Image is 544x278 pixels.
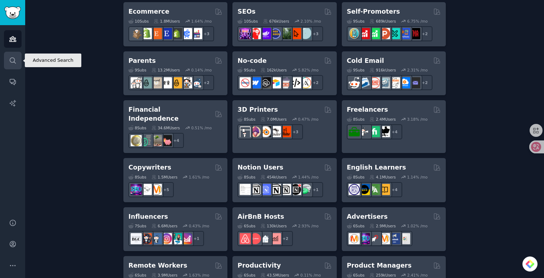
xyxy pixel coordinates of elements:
[300,273,321,278] div: 0.11 % /mo
[409,77,420,88] img: EmailOutreach
[161,233,172,244] img: InstagramMarketing
[199,75,214,90] div: + 2
[288,124,303,139] div: + 3
[260,28,271,39] img: seogrowth
[280,126,291,137] img: FixMyPrint
[240,184,251,195] img: Notiontemplates
[237,163,283,172] h2: Notion Users
[280,77,291,88] img: nocodelowcode
[298,117,318,122] div: 0.47 % /mo
[407,273,428,278] div: 2.41 % /mo
[128,19,149,24] div: 10 Sub s
[151,184,162,195] img: content_marketing
[189,231,204,246] div: + 1
[347,212,388,221] h2: Advertisers
[240,233,251,244] img: airbnb_hosts
[191,77,202,88] img: Parents
[369,28,380,39] img: selfpromotion
[290,77,301,88] img: NoCodeMovement
[308,182,323,197] div: + 1
[290,184,301,195] img: BestNotionTemplates
[171,77,182,88] img: NewParents
[131,77,142,88] img: daddit
[298,223,319,228] div: 2.93 % /mo
[128,223,146,228] div: 7 Sub s
[250,126,261,137] img: 3Dmodeling
[407,19,428,24] div: 6.75 % /mo
[270,77,281,88] img: Airtable
[417,26,432,41] div: + 2
[141,184,152,195] img: KeepWriting
[379,28,390,39] img: ProductHunters
[369,233,380,244] img: PPC
[151,28,162,39] img: Etsy
[290,28,301,39] img: GoogleSearchConsole
[151,175,178,180] div: 1.5M Users
[191,28,202,39] img: ecommerce_growth
[260,68,287,73] div: 162k Users
[298,175,319,180] div: 1.44 % /mo
[347,68,365,73] div: 9 Sub s
[151,233,162,244] img: Instagram
[300,77,311,88] img: Adalo
[189,273,209,278] div: 1.63 % /mo
[399,77,410,88] img: B2BSaaS
[270,233,281,244] img: AirBnBInvesting
[347,273,365,278] div: 6 Sub s
[151,77,162,88] img: beyondthebump
[407,175,428,180] div: 1.14 % /mo
[370,223,396,228] div: 2.9M Users
[240,77,251,88] img: nocode
[141,233,152,244] img: socialmedia
[263,19,289,24] div: 676k Users
[128,105,212,123] h2: Financial Independence
[260,117,287,122] div: 7.0M Users
[370,117,396,122] div: 2.4M Users
[370,19,396,24] div: 689k Users
[359,233,370,244] img: SEO
[191,125,212,130] div: 0.51 % /mo
[4,6,21,19] img: GummySearch logo
[349,184,360,195] img: languagelearning
[181,77,192,88] img: parentsofmultiples
[128,68,146,73] div: 9 Sub s
[141,77,152,88] img: SingleParents
[128,7,169,16] h2: Ecommerce
[379,126,390,137] img: Freelancers
[389,77,400,88] img: b2b_sales
[171,233,182,244] img: influencermarketing
[369,184,380,195] img: language_exchange
[237,273,255,278] div: 6 Sub s
[280,28,291,39] img: Local_SEO
[260,175,287,180] div: 454k Users
[131,233,142,244] img: BeautyGuruChatter
[359,28,370,39] img: youtubepromotion
[379,233,390,244] img: advertising
[260,126,271,137] img: blender
[237,175,255,180] div: 8 Sub s
[128,175,146,180] div: 8 Sub s
[189,175,209,180] div: 1.61 % /mo
[151,273,178,278] div: 3.9M Users
[237,68,255,73] div: 9 Sub s
[347,223,365,228] div: 6 Sub s
[260,273,289,278] div: 43.5M Users
[260,223,287,228] div: 130k Users
[369,126,380,137] img: Fiverr
[161,77,172,88] img: toddlers
[151,135,162,146] img: Fire
[270,28,281,39] img: SEO_cases
[260,77,271,88] img: NoCodeSaaS
[270,126,281,137] img: ender3
[191,68,212,73] div: 0.14 % /mo
[260,233,271,244] img: rentalproperties
[407,68,428,73] div: 2.31 % /mo
[128,125,146,130] div: 8 Sub s
[128,212,168,221] h2: Influencers
[191,19,212,24] div: 1.64 % /mo
[128,163,171,172] h2: Copywriters
[349,28,360,39] img: AppIdeas
[199,26,214,41] div: + 3
[151,68,180,73] div: 13.2M Users
[189,223,209,228] div: 0.43 % /mo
